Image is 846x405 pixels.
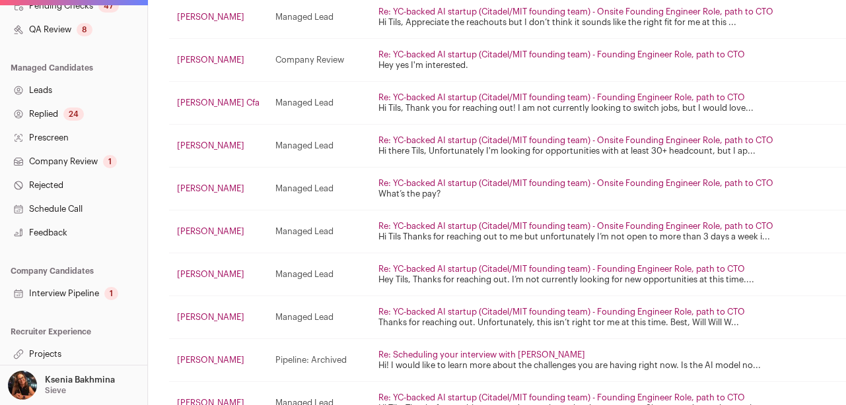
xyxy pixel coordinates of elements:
[378,7,773,16] a: Re: YC-backed AI startup (Citadel/MIT founding team) - Onsite Founding Engineer Role, path to CTO
[378,275,754,284] a: Hey Tils, Thanks for reaching out. I’m not currently looking for new opportunities at this time....
[378,318,739,327] a: Thanks for reaching out. Unfortunately, this isn’t right tor me at this time. Best, Will Will W...
[177,98,260,107] a: [PERSON_NAME] Cfa
[378,265,745,273] a: Re: YC-backed AI startup (Citadel/MIT founding team) - Founding Engineer Role, path to CTO
[378,50,745,59] a: Re: YC-backed AI startup (Citadel/MIT founding team) - Founding Engineer Role, path to CTO
[177,313,244,321] a: [PERSON_NAME]
[8,371,37,400] img: 13968079-medium_jpg
[267,253,370,296] td: Managed Lead
[177,13,244,21] a: [PERSON_NAME]
[378,307,745,316] a: Re: YC-backed AI startup (Citadel/MIT founding team) - Founding Engineer Role, path to CTO
[378,222,773,230] a: Re: YC-backed AI startup (Citadel/MIT founding team) - Onsite Founding Engineer Role, path to CTO
[267,124,370,167] td: Managed Lead
[378,61,468,69] a: Hey yes I'm interested.
[267,167,370,210] td: Managed Lead
[177,356,244,364] a: [PERSON_NAME]
[378,136,773,144] a: Re: YC-backed AI startup (Citadel/MIT founding team) - Onsite Founding Engineer Role, path to CTO
[177,184,244,193] a: [PERSON_NAME]
[267,338,370,381] td: Pipeline: Archived
[177,55,244,64] a: [PERSON_NAME]
[45,385,66,396] p: Sieve
[267,296,370,338] td: Managed Lead
[45,375,115,385] p: Ksenia Bakhmina
[177,270,244,278] a: [PERSON_NAME]
[378,393,745,402] a: Re: YC-backed AI startup (Citadel/MIT founding team) - Founding Engineer Role, path to CTO
[177,141,244,150] a: [PERSON_NAME]
[267,38,370,81] td: Company Review
[378,18,736,26] a: Hi Tils, Appreciate the reachouts but I don’t think it sounds like the right fit for me at this ...
[77,23,92,36] div: 8
[104,287,118,300] div: 1
[267,210,370,253] td: Managed Lead
[267,81,370,124] td: Managed Lead
[378,350,585,359] a: Re: Scheduling your interview with [PERSON_NAME]
[378,232,770,241] a: Hi Tils Thanks for reaching out to me but unfortunately I’m not open to more than 3 days a week i...
[5,371,118,400] button: Open dropdown
[177,227,244,235] a: [PERSON_NAME]
[378,93,745,102] a: Re: YC-backed AI startup (Citadel/MIT founding team) - Founding Engineer Role, path to CTO
[103,155,117,168] div: 1
[378,104,754,112] a: Hi Tils, Thank you for reaching out! I am not currently looking to switch jobs, but I would love...
[378,361,761,369] a: Hi! I would like to learn more about the challenges you are having right now. Is the AI model no...
[378,189,441,198] a: What’s the pay?
[378,146,756,155] a: Hi there Tils, Unfortunately I'm looking for opportunities with at least 30+ headcount, but I ap...
[378,179,773,187] a: Re: YC-backed AI startup (Citadel/MIT founding team) - Onsite Founding Engineer Role, path to CTO
[63,108,84,121] div: 24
